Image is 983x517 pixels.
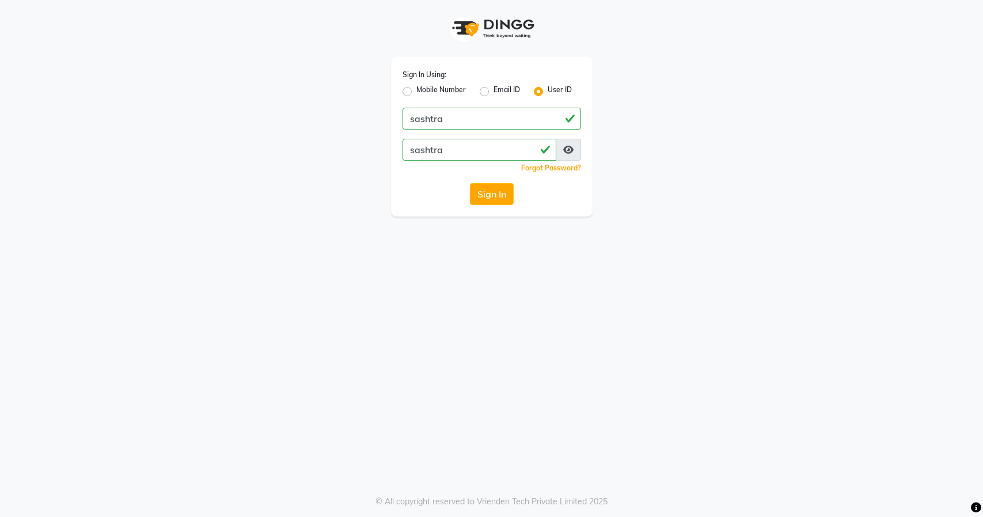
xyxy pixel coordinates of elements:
label: Email ID [494,85,520,98]
button: Sign In [470,183,514,205]
label: User ID [548,85,572,98]
img: logo1.svg [446,12,538,45]
input: Username [403,139,556,161]
label: Sign In Using: [403,70,446,80]
label: Mobile Number [416,85,466,98]
a: Forgot Password? [521,164,581,172]
input: Username [403,108,581,130]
